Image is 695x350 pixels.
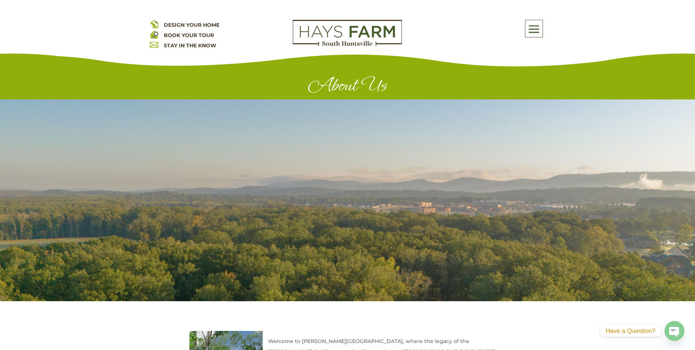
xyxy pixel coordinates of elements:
a: STAY IN THE KNOW [164,42,216,49]
img: Logo [293,20,402,46]
a: BOOK YOUR TOUR [164,32,214,39]
img: book your home tour [150,30,158,39]
h1: About Us [150,74,546,99]
a: hays farm homes huntsville development [293,41,402,48]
